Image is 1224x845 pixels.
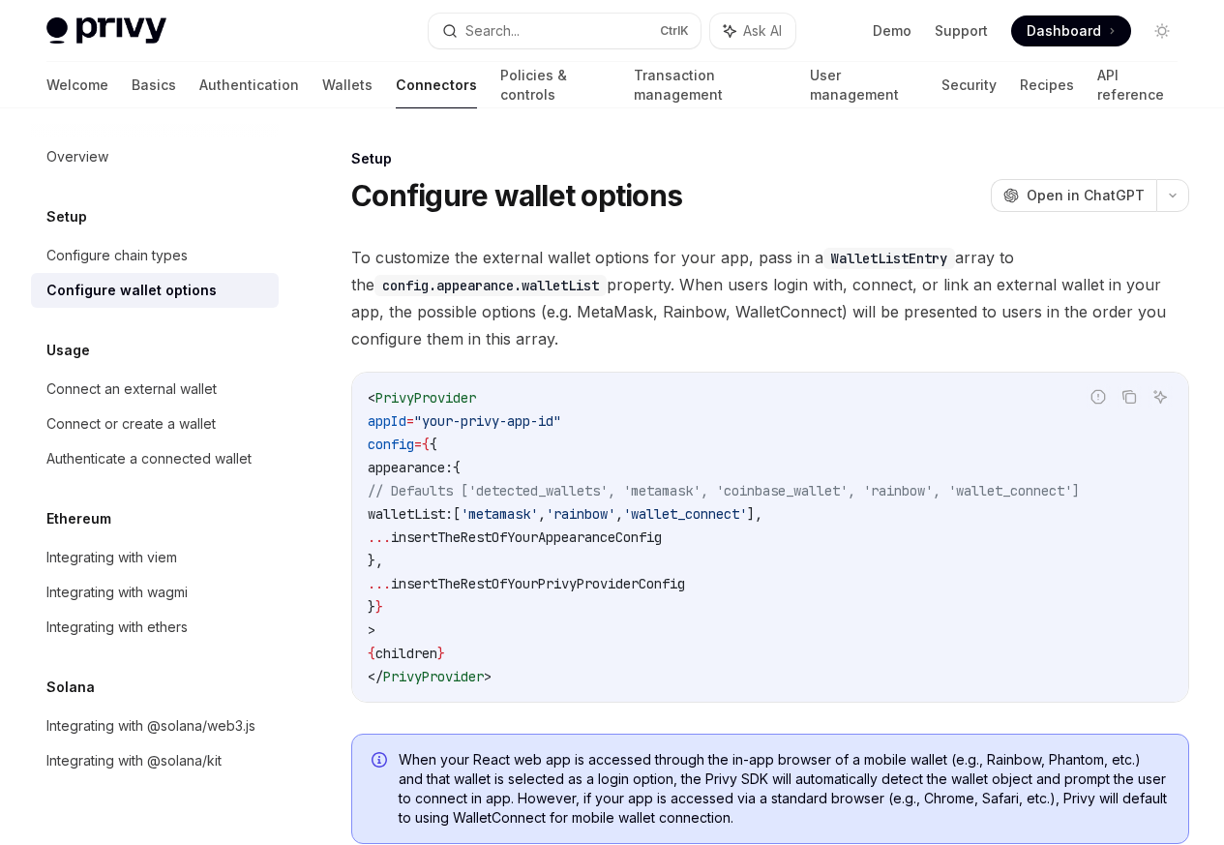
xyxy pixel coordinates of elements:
a: Demo [873,21,911,41]
span: = [414,436,422,453]
a: Overview [31,139,279,174]
div: Integrating with ethers [46,616,188,639]
span: > [484,668,492,685]
a: Policies & controls [500,62,611,108]
h5: Solana [46,676,95,699]
span: insertTheRestOfYourPrivyProviderConfig [391,575,685,592]
svg: Info [372,752,391,771]
span: children [375,645,437,662]
span: > [368,621,375,639]
span: When your React web app is accessed through the in-app browser of a mobile wallet (e.g., Rainbow,... [399,750,1169,828]
div: Setup [351,149,1189,168]
a: Connect or create a wallet [31,407,279,441]
span: 'rainbow' [546,505,615,523]
span: appId [368,412,406,430]
a: Wallets [322,62,373,108]
span: PrivyProvider [375,389,476,407]
a: Recipes [1020,62,1074,108]
a: Configure chain types [31,238,279,273]
h5: Usage [46,339,90,362]
span: }, [368,552,383,569]
button: Report incorrect code [1086,384,1111,409]
a: Connectors [396,62,477,108]
span: } [368,598,375,616]
a: Connect an external wallet [31,372,279,407]
button: Copy the contents from the code block [1117,384,1142,409]
span: { [453,459,461,476]
div: Authenticate a connected wallet [46,447,252,470]
span: , [538,505,546,523]
span: Ask AI [743,21,782,41]
h1: Configure wallet options [351,178,682,213]
span: "your-privy-app-id" [414,412,561,430]
button: Ask AI [1148,384,1173,409]
a: Dashboard [1011,15,1131,46]
span: ], [747,505,762,523]
a: Support [935,21,988,41]
div: Integrating with @solana/kit [46,749,222,772]
span: < [368,389,375,407]
a: Security [941,62,997,108]
span: 'wallet_connect' [623,505,747,523]
a: Transaction management [634,62,787,108]
a: Integrating with @solana/kit [31,743,279,778]
h5: Ethereum [46,507,111,530]
span: , [615,505,623,523]
button: Open in ChatGPT [991,179,1156,212]
div: Search... [465,19,520,43]
span: </ [368,668,383,685]
span: To customize the external wallet options for your app, pass in a array to the property. When user... [351,244,1189,352]
span: insertTheRestOfYourAppearanceConfig [391,528,662,546]
span: { [422,436,430,453]
a: Basics [132,62,176,108]
span: // Defaults ['detected_wallets', 'metamask', 'coinbase_wallet', 'rainbow', 'wallet_connect'] [368,482,1080,499]
span: appearance: [368,459,453,476]
span: Dashboard [1027,21,1101,41]
div: Configure chain types [46,244,188,267]
button: Search...CtrlK [429,14,701,48]
div: Integrating with viem [46,546,177,569]
span: = [406,412,414,430]
span: { [430,436,437,453]
a: Welcome [46,62,108,108]
a: Integrating with ethers [31,610,279,645]
span: walletList: [368,505,453,523]
span: PrivyProvider [383,668,484,685]
span: 'metamask' [461,505,538,523]
a: Authentication [199,62,299,108]
div: Connect an external wallet [46,377,217,401]
span: config [368,436,414,453]
div: Overview [46,145,108,168]
a: Integrating with wagmi [31,575,279,610]
span: Open in ChatGPT [1027,186,1145,205]
span: } [437,645,445,662]
h5: Setup [46,205,87,228]
code: WalletListEntry [823,248,955,269]
span: [ [453,505,461,523]
div: Connect or create a wallet [46,412,216,436]
span: } [375,598,383,616]
a: Integrating with viem [31,540,279,575]
div: Integrating with wagmi [46,581,188,604]
button: Toggle dark mode [1147,15,1178,46]
img: light logo [46,17,166,45]
span: Ctrl K [660,23,689,39]
span: { [368,645,375,662]
div: Integrating with @solana/web3.js [46,714,255,738]
div: Configure wallet options [46,279,217,302]
code: config.appearance.walletList [374,275,607,296]
button: Ask AI [710,14,795,48]
span: ... [368,528,391,546]
a: Integrating with @solana/web3.js [31,709,279,743]
span: ... [368,575,391,592]
a: Authenticate a connected wallet [31,441,279,476]
a: Configure wallet options [31,273,279,308]
a: User management [810,62,918,108]
a: API reference [1097,62,1178,108]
